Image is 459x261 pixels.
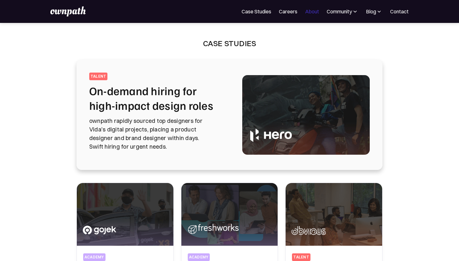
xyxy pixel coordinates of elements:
[89,73,370,157] a: talentOn-demand hiring for high-impact design rolesownpath rapidly sourced top designers for Vida...
[390,8,409,15] a: Contact
[181,183,278,246] img: Upskilling designers for high-impact product success
[242,8,271,15] a: Case Studies
[327,8,352,15] div: Community
[286,183,382,246] img: In conversation with Obvious about their hiring experience with ownpath
[203,38,256,48] div: Case Studies
[327,8,358,15] div: Community
[77,183,173,246] img: Coaching Senior Designers to Design Managers
[89,116,227,151] p: ownpath rapidly sourced top designers for Vida's digital projects, placing a product designer and...
[91,74,106,79] div: talent
[279,8,297,15] a: Careers
[293,255,309,260] div: talent
[89,83,227,113] h2: On-demand hiring for high-impact design roles
[189,255,209,260] div: Academy
[305,8,319,15] a: About
[366,8,376,15] div: Blog
[84,255,104,260] div: academy
[366,8,382,15] div: Blog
